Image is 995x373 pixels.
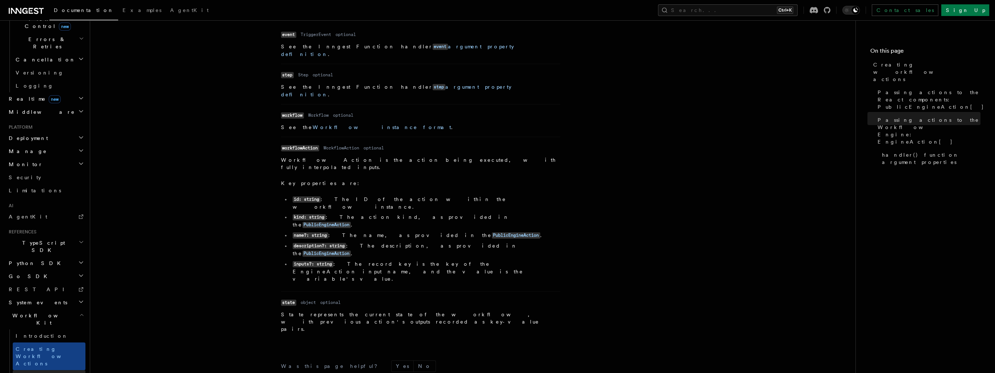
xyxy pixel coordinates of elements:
span: Documentation [54,7,114,13]
a: Creating Workflow Actions [13,342,85,370]
span: Passing actions to the Workflow Engine: EngineAction[] [878,116,980,145]
a: handler() function argument properties [879,148,980,169]
code: description?: string [293,243,346,249]
dd: object [301,300,316,305]
span: System events [6,299,67,306]
a: stepargument property definition [281,84,511,97]
span: Creating workflow actions [873,61,980,83]
a: Creating workflow actions [870,58,980,86]
a: Workflow instance format [313,124,451,130]
a: PublicEngineAction [492,232,540,238]
li: : The action kind, as provided in the . [290,213,560,229]
a: Introduction [13,329,85,342]
dd: Workflow [308,112,329,118]
dd: WorkflowAction [324,145,359,151]
a: AgentKit [166,2,213,20]
span: Manage [6,148,47,155]
li: : The name, as provided in the . [290,232,560,239]
dd: Step [298,72,308,78]
button: Monitor [6,158,85,171]
span: Errors & Retries [13,36,79,50]
span: AI [6,203,13,209]
p: State represents the current state of the workflow, with previous action's outputs recorded as ke... [281,311,560,333]
span: Passing actions to the React components: PublicEngineAction[] [878,89,984,111]
code: PublicEngineAction [302,250,351,257]
code: event [433,44,448,50]
button: Realtimenew [6,92,85,105]
span: new [59,23,71,31]
span: AgentKit [170,7,209,13]
li: : The description, as provided in the . [290,242,560,257]
span: Limitations [9,188,61,193]
button: Python SDK [6,257,85,270]
li: : The record key is the key of the EngineAction input name, and the value is the variable's value. [290,260,560,282]
span: Cancellation [13,56,76,63]
span: Workflow Kit [6,312,79,326]
dd: TriggerEvent [301,32,331,37]
span: References [6,229,36,235]
code: workflow [281,112,304,119]
button: Toggle dark mode [842,6,860,15]
button: System events [6,296,85,309]
p: Key properties are: [281,180,560,187]
a: PublicEngineAction [302,250,351,256]
code: workflowAction [281,145,319,151]
a: AgentKit [6,210,85,223]
button: Yes [392,361,413,372]
p: WorkflowAction is the action being executed, with fully interpolated inputs. [281,156,560,171]
p: See the . [281,124,560,131]
code: event [281,32,296,38]
button: Go SDK [6,270,85,283]
button: Manage [6,145,85,158]
span: Creating Workflow Actions [16,346,79,366]
dd: optional [336,32,356,37]
a: Passing actions to the Workflow Engine: EngineAction[] [875,113,980,148]
span: new [49,95,61,103]
p: Was this page helpful? [281,362,382,370]
button: Search...Ctrl+K [658,4,798,16]
button: Workflow Kit [6,309,85,329]
span: Middleware [6,108,75,116]
code: step [433,84,445,90]
dd: optional [364,145,384,151]
a: Documentation [49,2,118,20]
p: See the Inngest Function handler . [281,83,560,98]
span: Examples [123,7,161,13]
a: Logging [13,79,85,92]
span: TypeScript SDK [6,239,79,254]
span: Security [9,175,41,180]
button: Flow Controlnew [13,12,85,33]
a: PublicEngineAction [302,222,351,228]
dd: optional [320,300,341,305]
a: Limitations [6,184,85,197]
a: Versioning [13,66,85,79]
code: state [281,300,296,306]
span: Monitor [6,161,43,168]
a: Security [6,171,85,184]
dd: optional [313,72,333,78]
span: Go SDK [6,273,52,280]
dd: optional [333,112,353,118]
span: AgentKit [9,214,47,220]
code: step [281,72,294,78]
span: Versioning [16,70,64,76]
p: See the Inngest Function handler . [281,43,560,58]
span: Realtime [6,95,61,103]
span: REST API [9,286,71,292]
span: Flow Control [13,15,80,30]
button: Errors & Retries [13,33,85,53]
a: REST API [6,283,85,296]
span: Python SDK [6,260,65,267]
kbd: Ctrl+K [777,7,793,14]
button: Cancellation [13,53,85,66]
a: Examples [118,2,166,20]
code: id: string [293,196,321,202]
span: Introduction [16,333,68,339]
a: eventargument property definition [281,44,514,57]
span: handler() function argument properties [882,151,980,166]
h4: On this page [870,47,980,58]
code: name?: string [293,232,328,238]
a: Contact sales [872,4,938,16]
span: Deployment [6,135,48,142]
